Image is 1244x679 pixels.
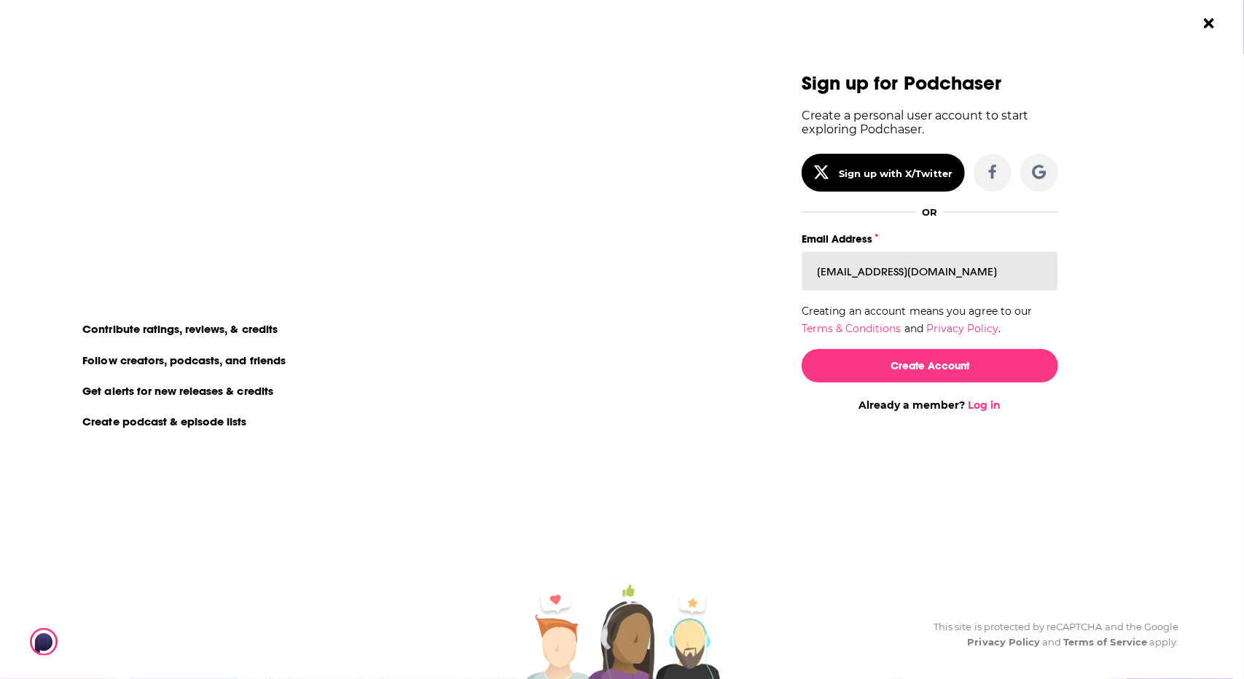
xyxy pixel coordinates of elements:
li: On Podchaser you can: [74,294,365,307]
div: This site is protected by reCAPTCHA and the Google and apply. [922,619,1178,650]
div: Sign up with X/Twitter [839,168,952,179]
li: Get alerts for new releases & credits [74,381,283,400]
a: Privacy Policy [968,636,1041,648]
img: Podchaser - Follow, Share and Rate Podcasts [30,628,170,656]
a: Podchaser - Follow, Share and Rate Podcasts [30,628,158,656]
button: Create Account [802,349,1058,382]
li: Create podcast & episode lists [74,412,257,431]
li: Follow creators, podcasts, and friends [74,350,296,369]
label: Email Address [802,229,1058,248]
div: OR [922,206,937,218]
h3: Sign up for Podchaser [802,73,1058,94]
a: Log in [74,76,120,97]
input: Email Address [802,251,1058,291]
div: Already a member? [802,399,1058,412]
button: Close Button [1195,9,1223,37]
li: Contribute ratings, reviews, & credits [74,319,288,338]
p: Create a personal user account to start exploring Podchaser. [802,109,1058,136]
button: Sign up with X/Twitter [802,154,965,192]
a: Terms & Conditions [802,322,901,335]
a: Log in [968,399,1001,412]
div: Creating an account means you agree to our and . [802,302,1058,337]
a: Privacy Policy [926,322,999,335]
a: Terms of Service [1063,636,1147,648]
